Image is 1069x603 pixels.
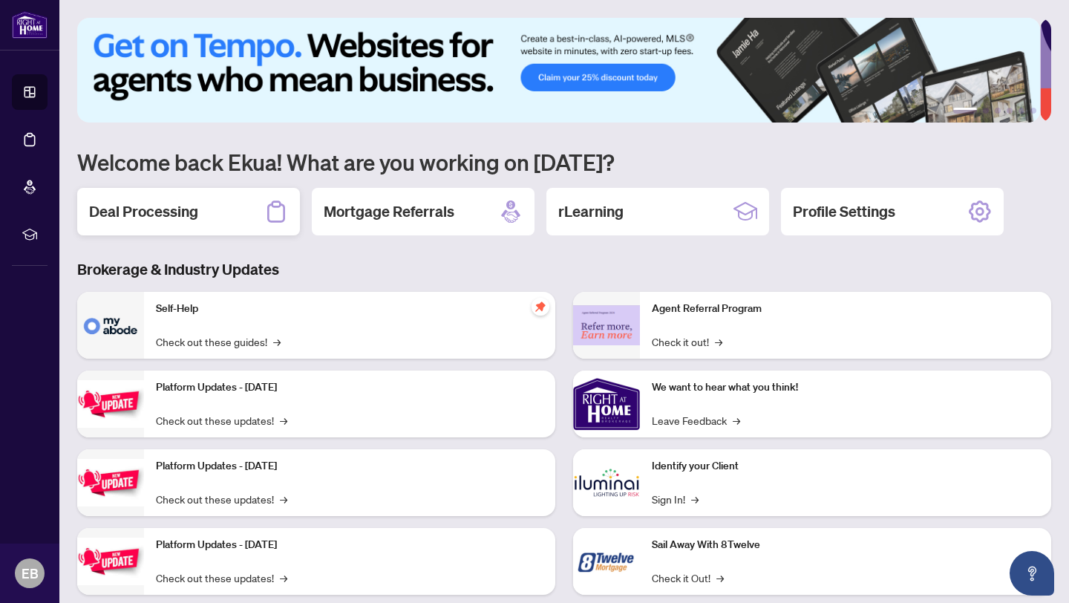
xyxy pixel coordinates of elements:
[715,333,722,350] span: →
[652,301,1039,317] p: Agent Referral Program
[573,371,640,437] img: We want to hear what you think!
[652,491,699,507] a: Sign In!→
[573,449,640,516] img: Identify your Client
[691,491,699,507] span: →
[156,570,287,586] a: Check out these updates!→
[77,148,1051,176] h1: Welcome back Ekua! What are you working on [DATE]?
[532,298,549,316] span: pushpin
[156,458,543,475] p: Platform Updates - [DATE]
[77,259,1051,280] h3: Brokerage & Industry Updates
[1030,108,1036,114] button: 6
[652,458,1039,475] p: Identify your Client
[716,570,724,586] span: →
[89,201,198,222] h2: Deal Processing
[156,379,543,396] p: Platform Updates - [DATE]
[793,201,895,222] h2: Profile Settings
[273,333,281,350] span: →
[995,108,1001,114] button: 3
[280,412,287,428] span: →
[280,491,287,507] span: →
[156,333,281,350] a: Check out these guides!→
[156,537,543,553] p: Platform Updates - [DATE]
[22,563,39,584] span: EB
[1007,108,1013,114] button: 4
[77,459,144,506] img: Platform Updates - July 8, 2025
[652,412,740,428] a: Leave Feedback→
[652,333,722,350] a: Check it out!→
[558,201,624,222] h2: rLearning
[652,379,1039,396] p: We want to hear what you think!
[156,301,543,317] p: Self-Help
[1010,551,1054,596] button: Open asap
[1019,108,1024,114] button: 5
[77,18,1040,123] img: Slide 0
[953,108,977,114] button: 1
[77,292,144,359] img: Self-Help
[156,491,287,507] a: Check out these updates!→
[652,570,724,586] a: Check it Out!→
[156,412,287,428] a: Check out these updates!→
[280,570,287,586] span: →
[573,528,640,595] img: Sail Away With 8Twelve
[573,305,640,346] img: Agent Referral Program
[77,380,144,427] img: Platform Updates - July 21, 2025
[77,538,144,584] img: Platform Updates - June 23, 2025
[12,11,48,39] img: logo
[652,537,1039,553] p: Sail Away With 8Twelve
[324,201,454,222] h2: Mortgage Referrals
[733,412,740,428] span: →
[983,108,989,114] button: 2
